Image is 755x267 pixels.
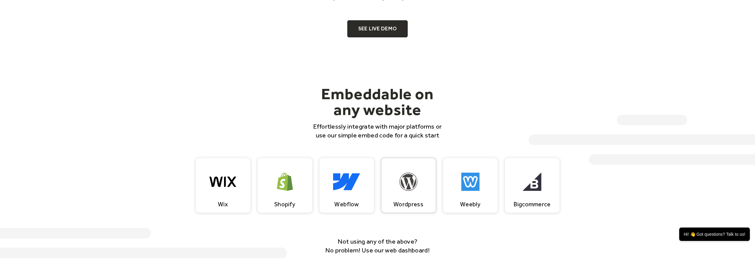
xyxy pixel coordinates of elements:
a: Wordpress [381,158,436,213]
div: Wix [218,201,228,208]
h2: Embeddable on any website [310,86,446,117]
a: SEE LIVE DEMO [347,20,408,37]
a: Webflow [319,158,374,213]
div: Bigcommerce [513,201,550,208]
div: Weebly [460,201,480,208]
a: Bigcommerce [505,158,560,213]
a: Wix [196,158,250,213]
p: Not using any of the above? No problem! Use our web dashboard! [317,237,438,255]
p: Effortlessly integrate with major platforms or use our simple embed code for a quick start [310,122,446,140]
a: Weebly [443,158,498,213]
a: Shopify [258,158,312,213]
div: Shopify [274,201,295,208]
div: Wordpress [393,201,423,208]
div: Webflow [334,201,359,208]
